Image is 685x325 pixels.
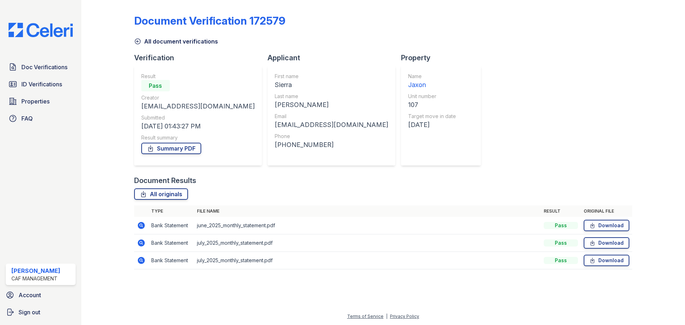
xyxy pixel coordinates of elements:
[275,120,388,130] div: [EMAIL_ADDRESS][DOMAIN_NAME]
[275,73,388,80] div: First name
[21,80,62,88] span: ID Verifications
[390,314,419,319] a: Privacy Policy
[148,252,194,269] td: Bank Statement
[408,100,456,110] div: 107
[3,288,78,302] a: Account
[6,111,76,126] a: FAQ
[141,143,201,154] a: Summary PDF
[134,37,218,46] a: All document verifications
[141,121,255,131] div: [DATE] 01:43:27 PM
[584,220,629,231] a: Download
[194,205,541,217] th: File name
[581,205,632,217] th: Original file
[141,134,255,141] div: Result summary
[11,275,60,282] div: CAF Management
[268,53,401,63] div: Applicant
[134,176,196,186] div: Document Results
[19,291,41,299] span: Account
[134,14,285,27] div: Document Verification 172579
[408,120,456,130] div: [DATE]
[544,239,578,247] div: Pass
[408,113,456,120] div: Target move in date
[134,188,188,200] a: All originals
[408,93,456,100] div: Unit number
[134,53,268,63] div: Verification
[401,53,487,63] div: Property
[6,94,76,108] a: Properties
[544,222,578,229] div: Pass
[21,97,50,106] span: Properties
[584,237,629,249] a: Download
[3,23,78,37] img: CE_Logo_Blue-a8612792a0a2168367f1c8372b55b34899dd931a85d93a1a3d3e32e68fde9ad4.png
[275,100,388,110] div: [PERSON_NAME]
[408,73,456,80] div: Name
[6,77,76,91] a: ID Verifications
[141,73,255,80] div: Result
[141,80,170,91] div: Pass
[408,80,456,90] div: Jaxon
[19,308,40,316] span: Sign out
[21,63,67,71] span: Doc Verifications
[3,305,78,319] a: Sign out
[275,133,388,140] div: Phone
[347,314,384,319] a: Terms of Service
[275,93,388,100] div: Last name
[194,252,541,269] td: july_2025_monthly_statement.pdf
[408,73,456,90] a: Name Jaxon
[21,114,33,123] span: FAQ
[148,217,194,234] td: Bank Statement
[584,255,629,266] a: Download
[194,234,541,252] td: july_2025_monthly_statement.pdf
[11,266,60,275] div: [PERSON_NAME]
[544,257,578,264] div: Pass
[194,217,541,234] td: june_2025_monthly_statement.pdf
[141,94,255,101] div: Creator
[141,114,255,121] div: Submitted
[6,60,76,74] a: Doc Verifications
[148,205,194,217] th: Type
[275,113,388,120] div: Email
[148,234,194,252] td: Bank Statement
[541,205,581,217] th: Result
[141,101,255,111] div: [EMAIL_ADDRESS][DOMAIN_NAME]
[386,314,387,319] div: |
[275,140,388,150] div: [PHONE_NUMBER]
[275,80,388,90] div: Sierra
